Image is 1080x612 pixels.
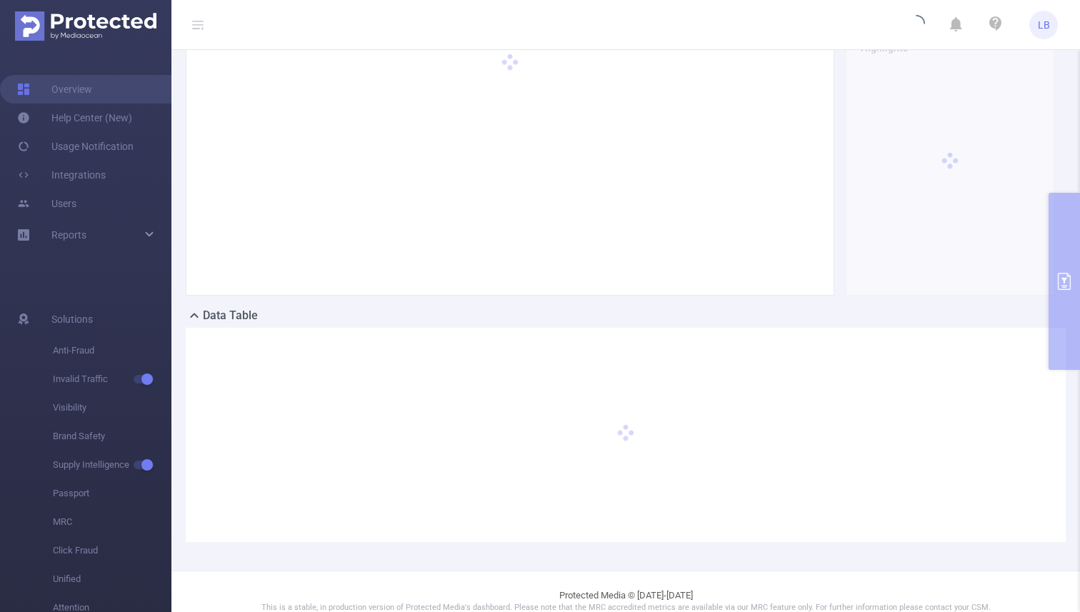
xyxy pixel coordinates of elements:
a: Users [17,189,76,218]
span: Solutions [51,305,93,333]
span: Passport [53,479,171,508]
h2: Data Table [203,307,258,324]
span: Reports [51,229,86,241]
a: Help Center (New) [17,104,132,132]
span: Visibility [53,393,171,422]
span: LB [1038,11,1050,39]
span: Anti-Fraud [53,336,171,365]
span: Invalid Traffic [53,365,171,393]
a: Overview [17,75,92,104]
span: MRC [53,508,171,536]
img: Protected Media [15,11,156,41]
span: Click Fraud [53,536,171,565]
span: Unified [53,565,171,593]
a: Integrations [17,161,106,189]
span: Brand Safety [53,422,171,451]
a: Reports [51,221,86,249]
i: icon: loading [908,15,925,35]
span: Supply Intelligence [53,451,171,479]
a: Usage Notification [17,132,134,161]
